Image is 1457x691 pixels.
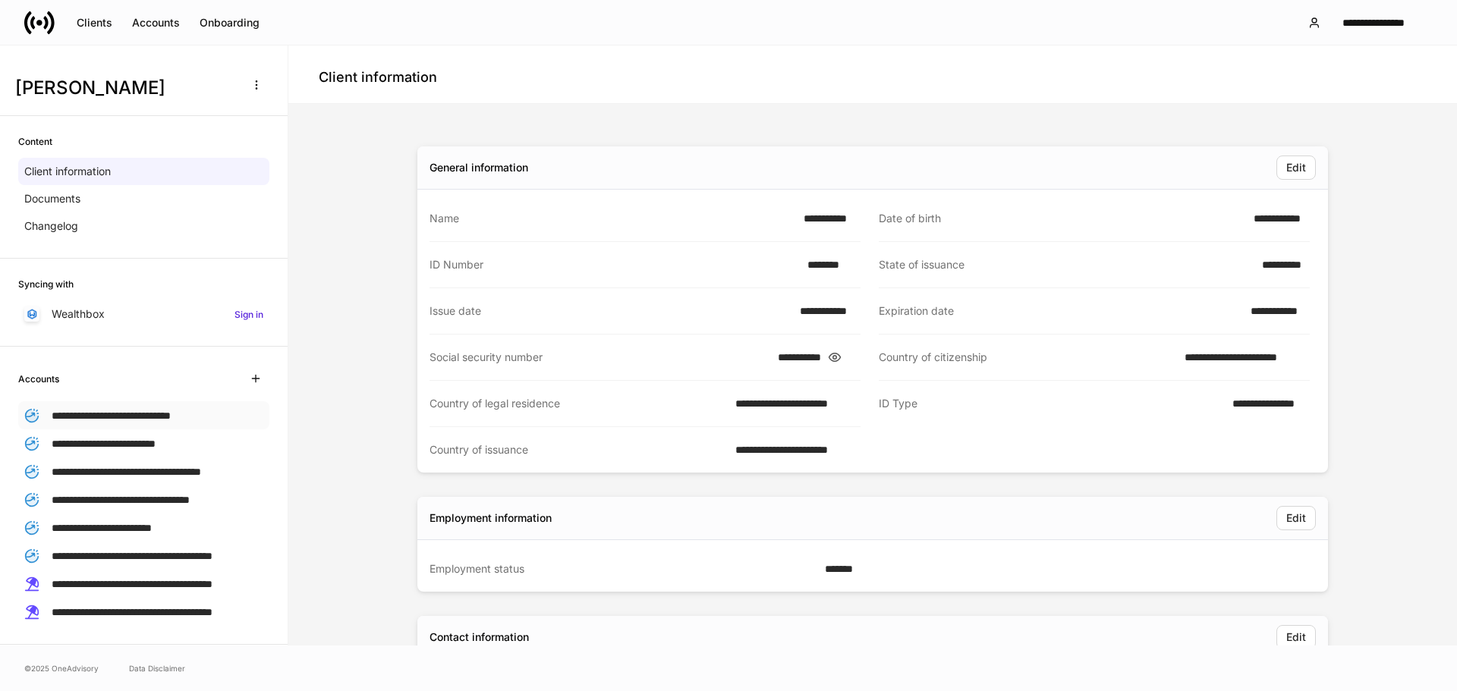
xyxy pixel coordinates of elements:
div: Edit [1286,162,1306,173]
button: Edit [1276,506,1316,530]
h6: Accounts [18,372,59,386]
div: Expiration date [879,303,1241,319]
button: Edit [1276,155,1316,180]
div: Country of legal residence [430,396,726,411]
button: Onboarding [190,11,269,35]
div: Edit [1286,632,1306,642]
p: Changelog [24,218,78,234]
button: Edit [1276,625,1316,649]
div: Name [430,211,795,226]
p: Wealthbox [52,306,105,322]
div: Accounts [132,17,180,28]
a: Data Disclaimer [129,662,185,674]
div: Country of issuance [430,442,726,457]
div: State of issuance [879,257,1253,272]
button: Accounts [122,11,190,35]
span: © 2025 OneAdvisory [24,662,99,674]
button: Clients [67,11,122,35]
p: Client information [24,164,111,179]
h6: Syncing with [18,277,74,291]
a: Documents [18,185,269,212]
div: Issue date [430,303,791,319]
p: Documents [24,191,80,206]
div: ID Number [430,257,798,272]
h3: [PERSON_NAME] [15,76,234,100]
div: Onboarding [200,17,260,28]
h6: Content [18,134,52,149]
div: Country of citizenship [879,350,1175,365]
div: Social security number [430,350,769,365]
div: Date of birth [879,211,1245,226]
div: General information [430,160,528,175]
div: Clients [77,17,112,28]
div: ID Type [879,396,1223,412]
div: Edit [1286,513,1306,523]
div: Contact information [430,630,529,645]
h6: Sign in [234,307,263,322]
a: Changelog [18,212,269,240]
h4: Client information [319,68,437,86]
div: Employment status [430,561,816,576]
div: Employment information [430,510,552,526]
a: Client information [18,158,269,185]
a: WealthboxSign in [18,300,269,328]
